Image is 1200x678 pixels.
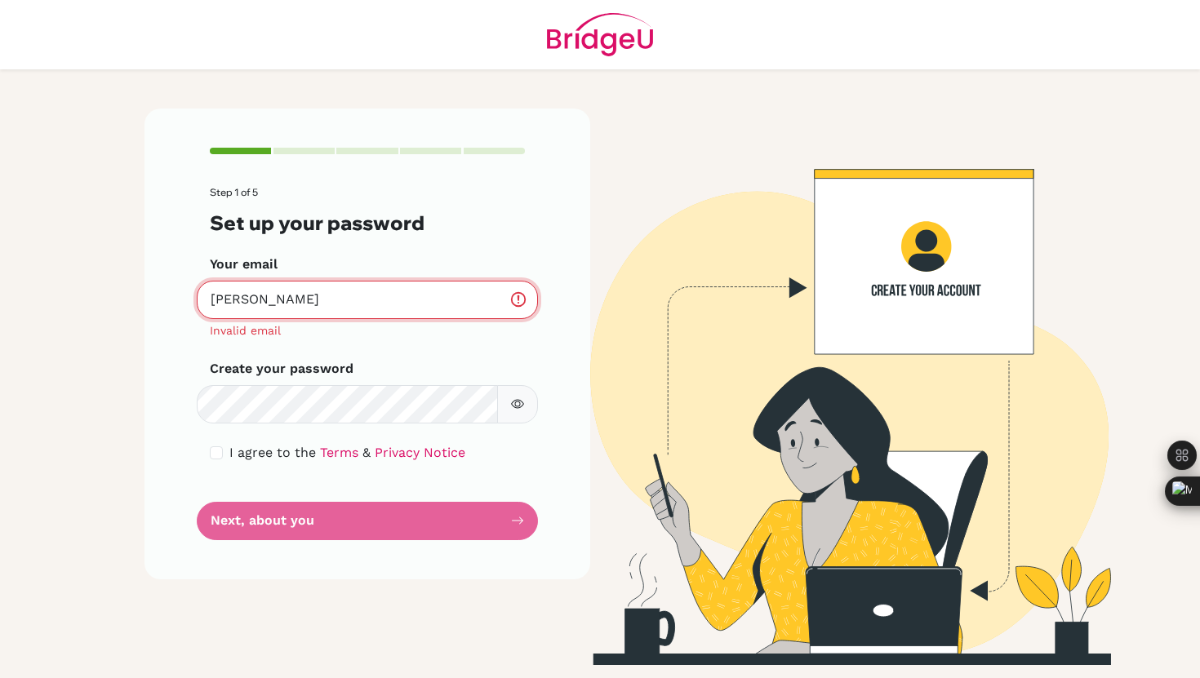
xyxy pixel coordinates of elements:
[210,255,278,274] label: Your email
[210,359,353,379] label: Create your password
[210,322,525,339] div: Invalid email
[320,445,358,460] a: Terms
[375,445,465,460] a: Privacy Notice
[362,445,371,460] span: &
[210,186,258,198] span: Step 1 of 5
[210,211,525,235] h3: Set up your password
[197,281,538,319] input: Insert your email*
[229,445,316,460] span: I agree to the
